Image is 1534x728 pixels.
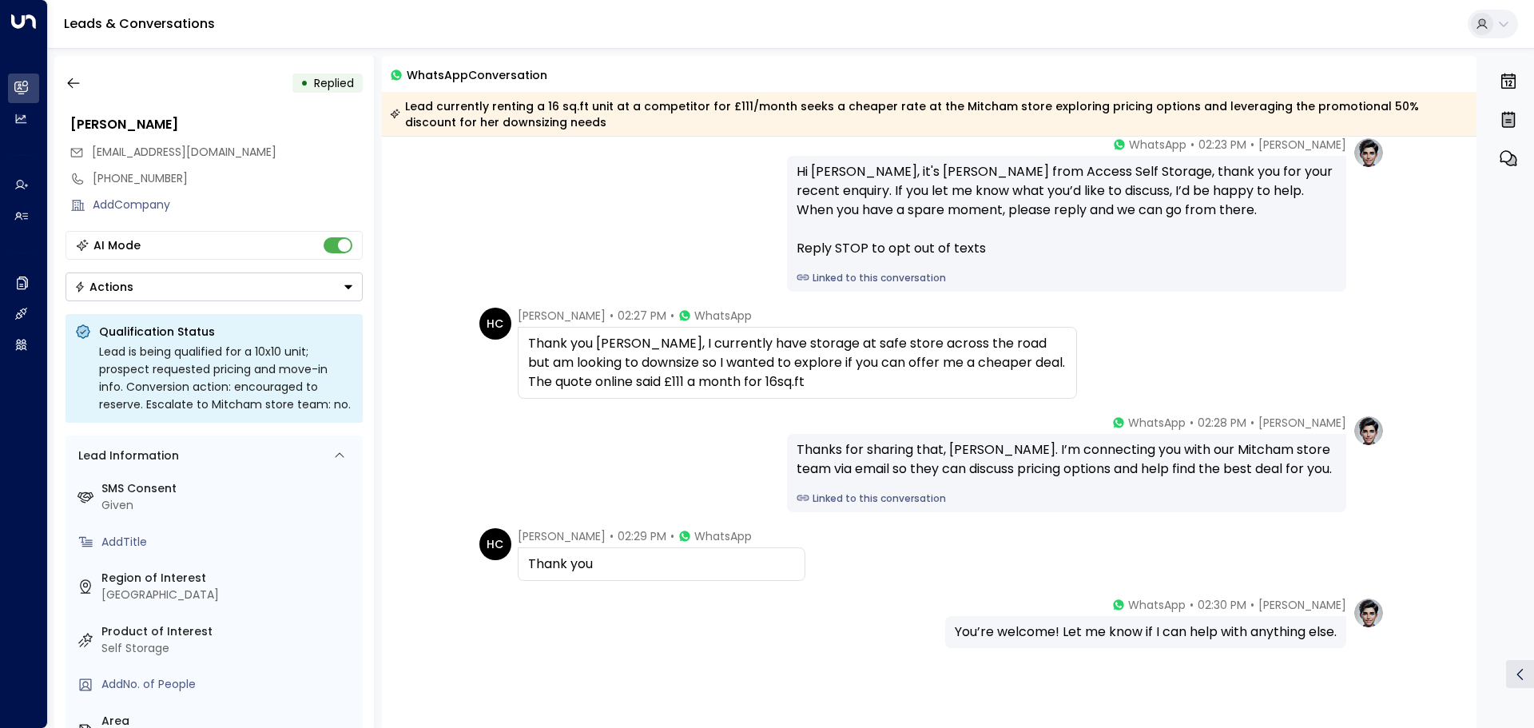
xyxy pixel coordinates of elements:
a: Linked to this conversation [797,271,1337,285]
span: • [1190,137,1194,153]
span: [PERSON_NAME] [518,308,606,324]
div: You’re welcome! Let me know if I can help with anything else. [955,623,1337,642]
img: profile-logo.png [1353,597,1385,629]
div: Thanks for sharing that, [PERSON_NAME]. I’m connecting you with our Mitcham store team via email ... [797,440,1337,479]
span: • [1190,597,1194,613]
div: Thank you [528,555,795,574]
span: [PERSON_NAME] [518,528,606,544]
span: WhatsApp [694,528,752,544]
div: AI Mode [93,237,141,253]
p: Qualification Status [99,324,353,340]
div: [PERSON_NAME] [70,115,363,134]
span: 02:30 PM [1198,597,1246,613]
span: WhatsApp [1128,415,1186,431]
span: WhatsApp [1128,597,1186,613]
span: Replied [314,75,354,91]
div: HC [479,308,511,340]
div: Lead is being qualified for a 10x10 unit; prospect requested pricing and move-in info. Conversion... [99,343,353,413]
span: • [1250,597,1254,613]
span: • [1250,415,1254,431]
label: Region of Interest [101,570,356,587]
img: profile-logo.png [1353,137,1385,169]
span: • [1250,137,1254,153]
span: • [610,528,614,544]
span: 02:28 PM [1198,415,1246,431]
button: Actions [66,273,363,301]
div: Self Storage [101,640,356,657]
div: Thank you [PERSON_NAME], I currently have storage at safe store across the road but am looking to... [528,334,1067,392]
label: SMS Consent [101,480,356,497]
span: [PERSON_NAME] [1258,597,1346,613]
div: [GEOGRAPHIC_DATA] [101,587,356,603]
span: 02:27 PM [618,308,666,324]
span: hannahcampbell_9@hotmail.com [92,144,276,161]
div: Actions [74,280,133,294]
div: AddCompany [93,197,363,213]
div: [PHONE_NUMBER] [93,170,363,187]
div: Lead Information [73,448,179,464]
span: WhatsApp [1129,137,1186,153]
div: Button group with a nested menu [66,273,363,301]
span: 02:29 PM [618,528,666,544]
span: 02:23 PM [1198,137,1246,153]
span: • [670,308,674,324]
span: • [610,308,614,324]
div: Lead currently renting a 16 sq.ft unit at a competitor for £111/month seeks a cheaper rate at the... [390,98,1468,130]
div: AddNo. of People [101,676,356,693]
a: Leads & Conversations [64,14,215,33]
span: [PERSON_NAME] [1258,137,1346,153]
span: [EMAIL_ADDRESS][DOMAIN_NAME] [92,144,276,160]
span: WhatsApp Conversation [407,66,547,84]
span: [PERSON_NAME] [1258,415,1346,431]
img: profile-logo.png [1353,415,1385,447]
span: • [1190,415,1194,431]
span: WhatsApp [694,308,752,324]
div: • [300,69,308,97]
div: Given [101,497,356,514]
div: Hi [PERSON_NAME], it's [PERSON_NAME] from Access Self Storage, thank you for your recent enquiry.... [797,162,1337,258]
a: Linked to this conversation [797,491,1337,506]
label: Product of Interest [101,623,356,640]
div: HC [479,528,511,560]
div: AddTitle [101,534,356,551]
span: • [670,528,674,544]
